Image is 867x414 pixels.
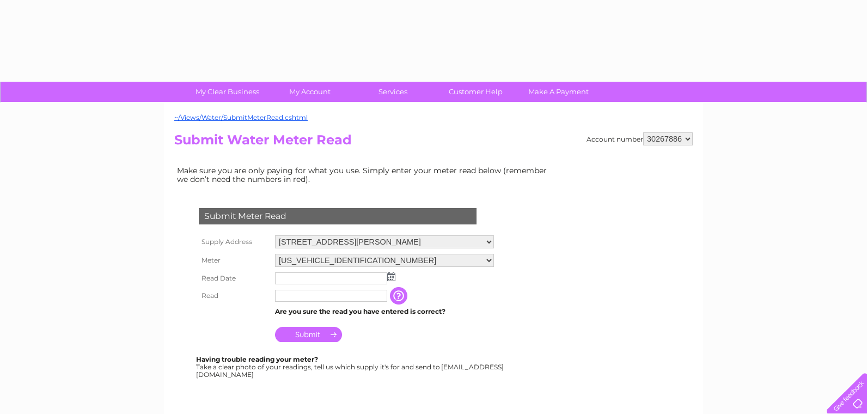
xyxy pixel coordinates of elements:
[514,82,603,102] a: Make A Payment
[174,113,308,121] a: ~/Views/Water/SubmitMeterRead.cshtml
[265,82,355,102] a: My Account
[587,132,693,145] div: Account number
[182,82,272,102] a: My Clear Business
[387,272,395,281] img: ...
[199,208,477,224] div: Submit Meter Read
[174,163,555,186] td: Make sure you are only paying for what you use. Simply enter your meter read below (remember we d...
[196,270,272,287] th: Read Date
[348,82,438,102] a: Services
[196,233,272,251] th: Supply Address
[272,305,497,319] td: Are you sure the read you have entered is correct?
[196,355,318,363] b: Having trouble reading your meter?
[431,82,521,102] a: Customer Help
[196,251,272,270] th: Meter
[174,132,693,153] h2: Submit Water Meter Read
[196,356,505,378] div: Take a clear photo of your readings, tell us which supply it's for and send to [EMAIL_ADDRESS][DO...
[196,287,272,305] th: Read
[275,327,342,342] input: Submit
[390,287,410,305] input: Information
